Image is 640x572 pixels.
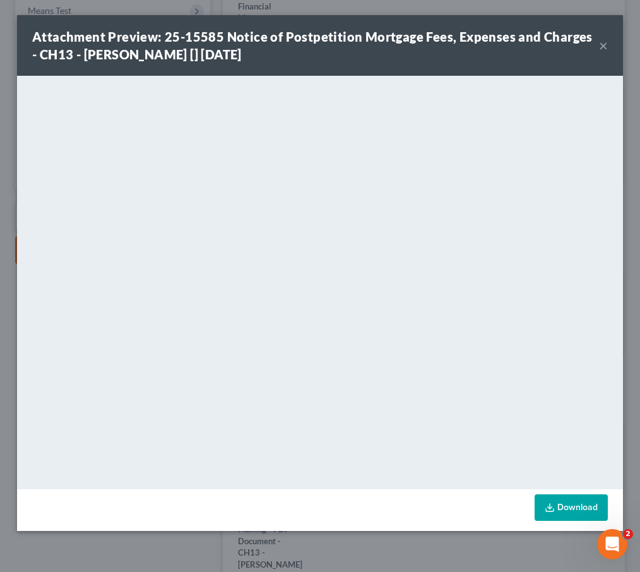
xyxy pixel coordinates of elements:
button: × [599,38,608,53]
iframe: <object ng-attr-data='[URL][DOMAIN_NAME]' type='application/pdf' width='100%' height='650px'></ob... [17,76,623,486]
a: Download [535,494,608,521]
iframe: Intercom live chat [597,529,627,559]
span: 2 [623,529,633,539]
strong: Attachment Preview: 25-15585 Notice of Postpetition Mortgage Fees, Expenses and Charges - CH13 - ... [32,29,593,62]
